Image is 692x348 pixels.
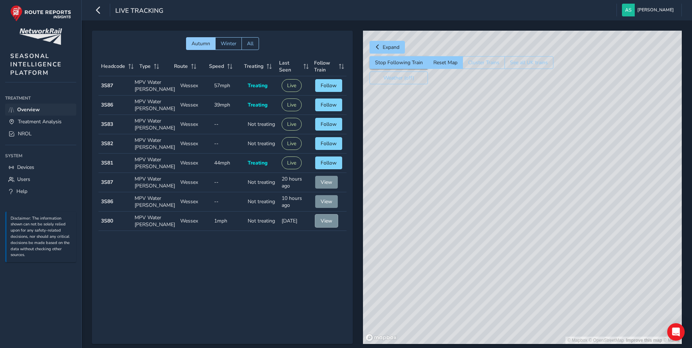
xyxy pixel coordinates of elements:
[637,4,674,16] span: [PERSON_NAME]
[17,106,40,113] span: Overview
[282,137,302,150] button: Live
[370,41,405,54] button: Expand
[315,118,342,131] button: Follow
[667,323,685,341] div: Open Intercom Messenger
[212,212,246,231] td: 1mph
[248,159,267,166] span: Treating
[315,79,342,92] button: Follow
[18,130,32,137] span: NROL
[321,217,332,224] span: View
[5,93,76,104] div: Treatment
[221,40,236,47] span: Winter
[101,140,113,147] strong: 3S82
[315,214,338,227] button: View
[279,212,313,231] td: [DATE]
[212,173,246,192] td: --
[282,79,302,92] button: Live
[247,40,254,47] span: All
[279,173,313,192] td: 20 hours ago
[101,159,113,166] strong: 3S81
[178,173,212,192] td: Wessex
[5,173,76,185] a: Users
[321,198,332,205] span: View
[101,63,125,70] span: Headcode
[241,37,259,50] button: All
[101,198,113,205] strong: 3S86
[101,82,113,89] strong: 3S87
[315,176,338,189] button: View
[212,154,246,173] td: 44mph
[17,176,30,183] span: Users
[178,96,212,115] td: Wessex
[16,188,27,195] span: Help
[282,118,302,131] button: Live
[279,59,301,73] span: Last Seen
[321,179,332,186] span: View
[248,82,267,89] span: Treating
[18,118,62,125] span: Treatment Analysis
[139,63,151,70] span: Type
[19,28,62,45] img: customer logo
[245,134,279,154] td: Not treating
[101,179,113,186] strong: 3S87
[248,101,267,108] span: Treating
[209,63,224,70] span: Speed
[212,76,246,96] td: 57mph
[132,96,178,115] td: MPV Water [PERSON_NAME]
[178,115,212,134] td: Wessex
[178,76,212,96] td: Wessex
[132,192,178,212] td: MPV Water [PERSON_NAME]
[5,150,76,161] div: System
[370,56,428,69] button: Stop Following Train
[212,115,246,134] td: --
[132,115,178,134] td: MPV Water [PERSON_NAME]
[321,82,337,89] span: Follow
[192,40,210,47] span: Autumn
[215,37,241,50] button: Winter
[245,192,279,212] td: Not treating
[315,195,338,208] button: View
[212,134,246,154] td: --
[174,63,188,70] span: Route
[186,37,215,50] button: Autumn
[10,5,71,22] img: rr logo
[245,212,279,231] td: Not treating
[10,52,62,77] span: SEASONAL INTELLIGENCE PLATFORM
[101,121,113,128] strong: 3S83
[5,128,76,140] a: NROL
[132,134,178,154] td: MPV Water [PERSON_NAME]
[212,96,246,115] td: 39mph
[115,6,163,16] span: Live Tracking
[463,56,504,69] button: Cluster Trains
[245,173,279,192] td: Not treating
[282,156,302,169] button: Live
[245,115,279,134] td: Not treating
[17,164,34,171] span: Devices
[212,192,246,212] td: --
[132,76,178,96] td: MPV Water [PERSON_NAME]
[279,192,313,212] td: 10 hours ago
[321,159,337,166] span: Follow
[504,56,553,69] button: See all UK trains
[132,154,178,173] td: MPV Water [PERSON_NAME]
[5,185,76,197] a: Help
[383,44,399,51] span: Expand
[5,161,76,173] a: Devices
[178,134,212,154] td: Wessex
[321,101,337,108] span: Follow
[132,212,178,231] td: MPV Water [PERSON_NAME]
[370,71,428,84] button: Weather (off)
[315,137,342,150] button: Follow
[5,116,76,128] a: Treatment Analysis
[321,140,337,147] span: Follow
[5,104,76,116] a: Overview
[428,56,463,69] button: Reset Map
[178,212,212,231] td: Wessex
[178,154,212,173] td: Wessex
[244,63,263,70] span: Treating
[282,98,302,111] button: Live
[178,192,212,212] td: Wessex
[315,98,342,111] button: Follow
[101,101,113,108] strong: 3S86
[622,4,676,16] button: [PERSON_NAME]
